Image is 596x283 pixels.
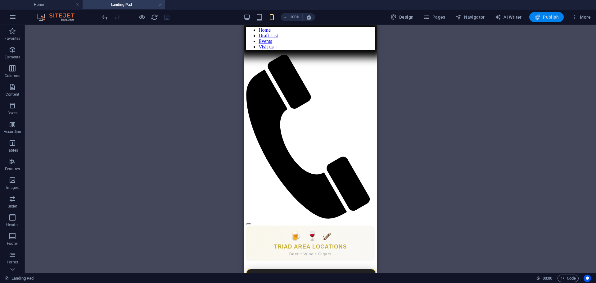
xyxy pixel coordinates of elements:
[536,275,553,282] h6: Session time
[151,14,158,21] i: Reload page
[151,13,158,21] button: reload
[290,13,300,21] h6: 100%
[547,276,548,281] span: :
[6,92,19,97] p: Content
[101,14,108,21] i: Undo: Change HTML (Ctrl+Z)
[7,111,18,116] p: Boxes
[4,129,21,134] p: Accordion
[453,12,487,22] button: Navigator
[36,13,82,21] img: Editor Logo
[101,13,108,21] button: undo
[388,12,416,22] div: Design (Ctrl+Alt+Y)
[5,167,20,171] p: Features
[495,14,522,20] span: AI Writer
[5,73,20,78] p: Columns
[8,204,17,209] p: Slider
[560,275,576,282] span: Code
[5,275,34,282] a: Click to cancel selection. Double-click to open Pages
[423,14,445,20] span: Pages
[83,1,165,8] h4: Landing Pad
[7,260,18,265] p: Forms
[5,55,20,60] p: Elements
[571,14,591,20] span: More
[492,12,524,22] button: AI Writer
[391,14,414,20] span: Design
[534,14,559,20] span: Publish
[543,275,552,282] span: 00 00
[388,12,416,22] button: Design
[7,241,18,246] p: Footer
[281,13,303,21] button: 100%
[6,185,19,190] p: Images
[558,275,579,282] button: Code
[421,12,448,22] button: Pages
[584,275,591,282] button: Usercentrics
[529,12,564,22] button: Publish
[455,14,485,20] span: Navigator
[306,14,312,20] i: On resize automatically adjust zoom level to fit chosen device.
[7,148,18,153] p: Tables
[569,12,593,22] button: More
[6,222,19,227] p: Header
[4,36,20,41] p: Favorites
